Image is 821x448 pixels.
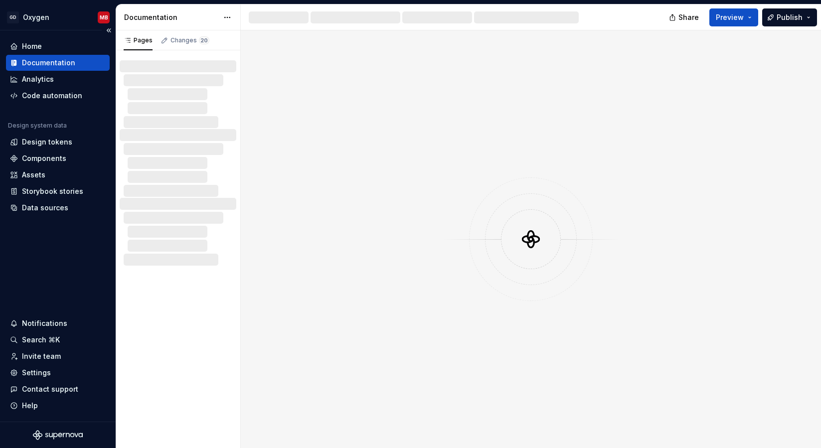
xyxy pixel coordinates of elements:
div: Code automation [22,91,82,101]
button: Contact support [6,381,110,397]
a: Analytics [6,71,110,87]
div: Search ⌘K [22,335,60,345]
div: GD [7,11,19,23]
div: MB [100,13,108,21]
a: Invite team [6,348,110,364]
div: Design tokens [22,137,72,147]
a: Documentation [6,55,110,71]
a: Storybook stories [6,183,110,199]
span: Publish [777,12,803,22]
div: Changes [170,36,209,44]
button: Preview [709,8,758,26]
a: Assets [6,167,110,183]
button: Notifications [6,315,110,331]
button: Help [6,398,110,414]
span: Preview [716,12,744,22]
div: Documentation [22,58,75,68]
div: Design system data [8,122,67,130]
a: Data sources [6,200,110,216]
span: 20 [199,36,209,44]
div: Analytics [22,74,54,84]
svg: Supernova Logo [33,430,83,440]
div: Storybook stories [22,186,83,196]
a: Components [6,150,110,166]
div: Data sources [22,203,68,213]
div: Invite team [22,351,61,361]
span: Share [678,12,699,22]
div: Oxygen [23,12,49,22]
div: Pages [124,36,153,44]
a: Settings [6,365,110,381]
button: Publish [762,8,817,26]
button: Share [664,8,705,26]
a: Home [6,38,110,54]
div: Components [22,153,66,163]
div: Documentation [124,12,218,22]
a: Code automation [6,88,110,104]
button: GDOxygenMB [2,6,114,28]
a: Design tokens [6,134,110,150]
button: Collapse sidebar [102,23,116,37]
button: Search ⌘K [6,332,110,348]
div: Assets [22,170,45,180]
div: Settings [22,368,51,378]
div: Notifications [22,318,67,328]
div: Contact support [22,384,78,394]
div: Home [22,41,42,51]
div: Help [22,401,38,411]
